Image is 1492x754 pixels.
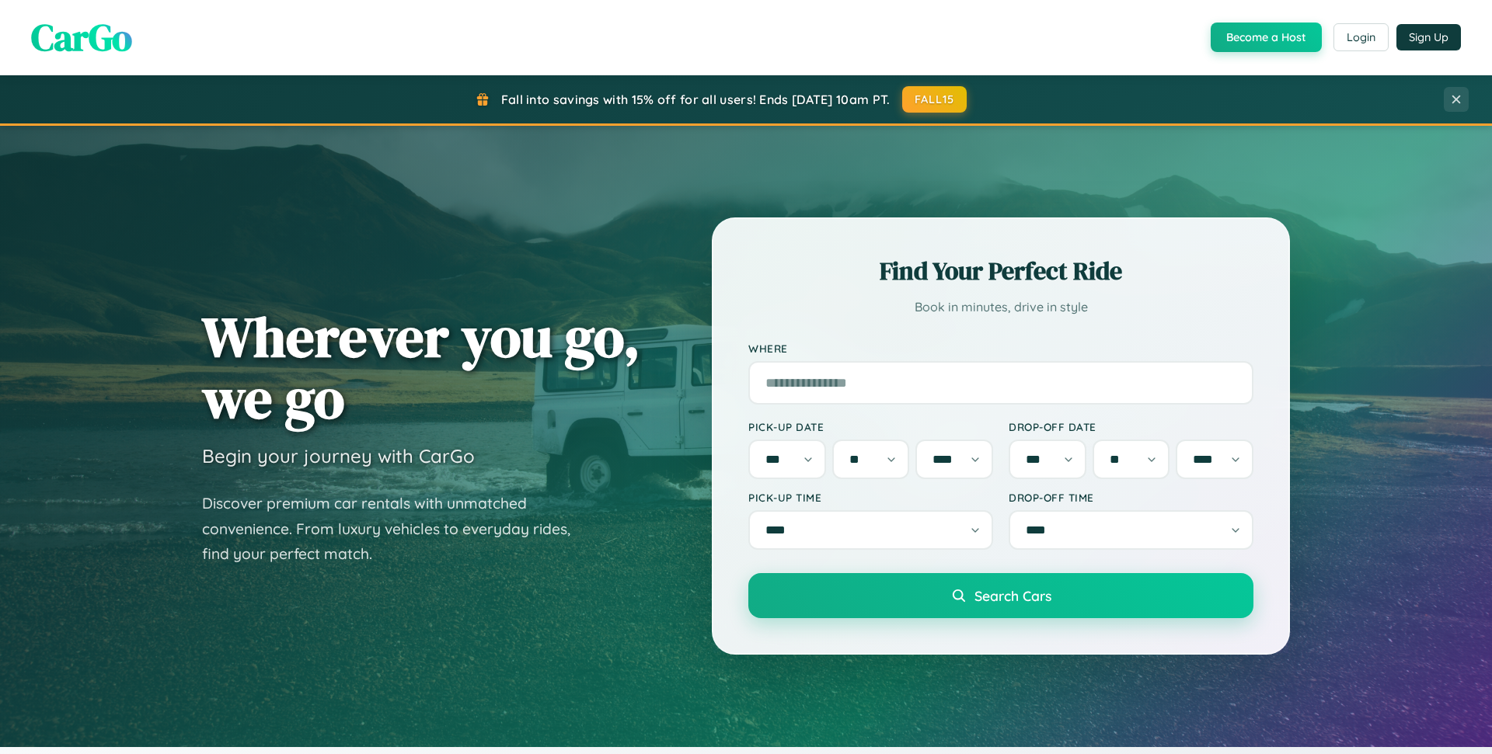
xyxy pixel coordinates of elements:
[902,86,967,113] button: FALL15
[31,12,132,63] span: CarGo
[748,573,1253,618] button: Search Cars
[748,342,1253,355] label: Where
[974,587,1051,604] span: Search Cars
[1396,24,1461,50] button: Sign Up
[748,420,993,433] label: Pick-up Date
[1211,23,1322,52] button: Become a Host
[1333,23,1389,51] button: Login
[748,296,1253,318] p: Book in minutes, drive in style
[1009,420,1253,433] label: Drop-off Date
[501,92,891,107] span: Fall into savings with 15% off for all users! Ends [DATE] 10am PT.
[202,491,591,567] p: Discover premium car rentals with unmatched convenience. From luxury vehicles to everyday rides, ...
[202,306,640,429] h1: Wherever you go, we go
[1009,491,1253,504] label: Drop-off Time
[202,444,475,467] h3: Begin your journey with CarGo
[748,491,993,504] label: Pick-up Time
[748,254,1253,288] h2: Find Your Perfect Ride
